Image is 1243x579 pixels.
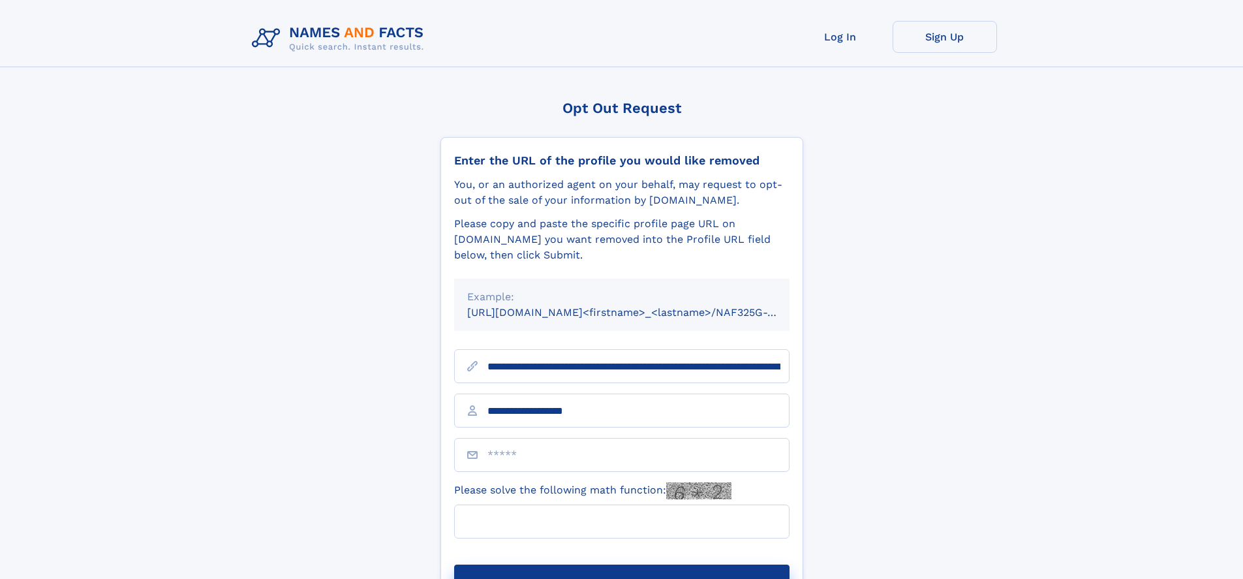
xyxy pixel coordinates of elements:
[788,21,893,53] a: Log In
[467,289,776,305] div: Example:
[893,21,997,53] a: Sign Up
[454,482,731,499] label: Please solve the following math function:
[454,153,790,168] div: Enter the URL of the profile you would like removed
[454,177,790,208] div: You, or an authorized agent on your behalf, may request to opt-out of the sale of your informatio...
[467,306,814,319] small: [URL][DOMAIN_NAME]<firstname>_<lastname>/NAF325G-xxxxxxxx
[440,100,803,116] div: Opt Out Request
[454,216,790,263] div: Please copy and paste the specific profile page URL on [DOMAIN_NAME] you want removed into the Pr...
[247,21,435,56] img: Logo Names and Facts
